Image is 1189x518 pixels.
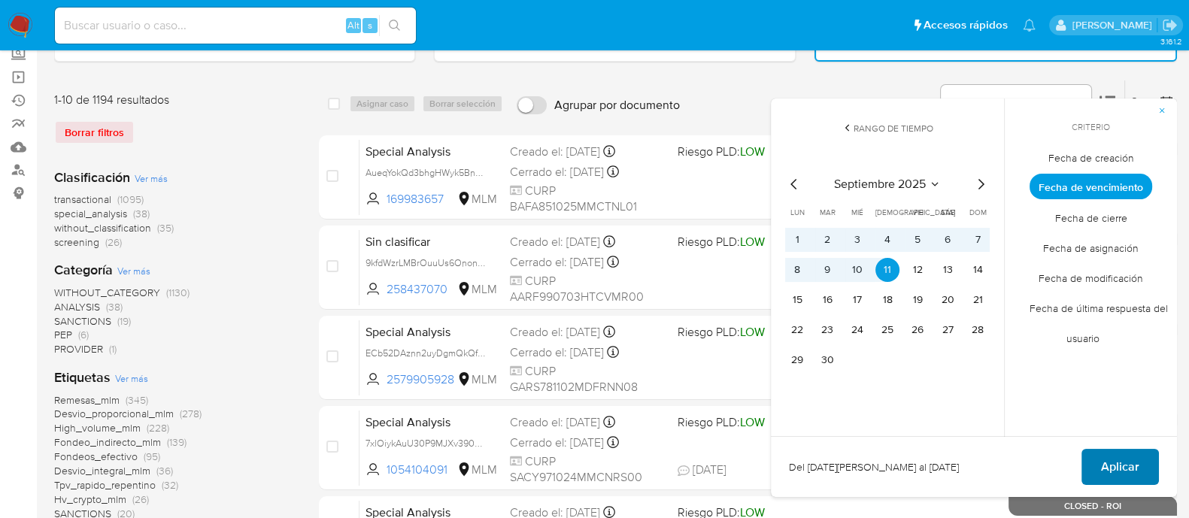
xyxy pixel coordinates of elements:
span: Alt [347,18,359,32]
span: Accesos rápidos [924,17,1008,33]
a: Salir [1162,17,1178,33]
button: search-icon [379,15,410,36]
span: 3.161.2 [1160,35,1181,47]
p: cesar.gonzalez@mercadolibre.com.mx [1072,18,1157,32]
a: Notificaciones [1023,19,1036,32]
input: Buscar usuario o caso... [55,16,416,35]
span: s [368,18,372,32]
